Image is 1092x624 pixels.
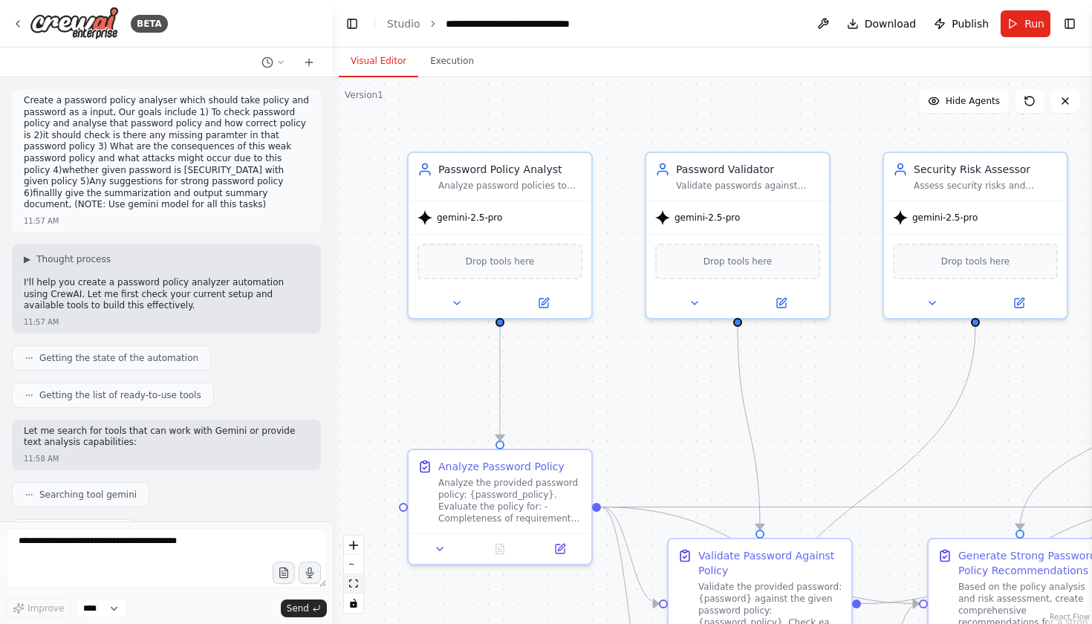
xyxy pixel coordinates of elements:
[131,15,168,33] div: BETA
[928,10,995,37] button: Publish
[6,599,71,618] button: Improve
[39,389,201,401] span: Getting the list of ready-to-use tools
[676,180,820,192] div: Validate passwords against provided policies by checking each requirement systematically. Identif...
[438,477,582,524] div: Analyze the provided password policy: {password_policy}. Evaluate the policy for: - Completeness ...
[1059,13,1080,34] button: Show right sidebar
[912,212,978,224] span: gemini-2.5-pro
[438,162,582,177] div: Password Policy Analyst
[977,294,1061,312] button: Open in side panel
[418,46,486,77] button: Execution
[287,602,309,614] span: Send
[438,459,565,474] div: Analyze Password Policy
[1001,10,1050,37] button: Run
[339,46,418,77] button: Visual Editor
[437,212,502,224] span: gemini-2.5-pro
[387,18,420,30] a: Studio
[914,162,1058,177] div: Security Risk Assessor
[941,254,1010,269] span: Drop tools here
[344,555,363,574] button: zoom out
[493,327,507,441] g: Edge from 52f2f0b2-9f0d-47f5-959e-e7735d08e8c5 to 8e6acd1b-cbd4-4ee8-a946-6229a269c7ce
[466,254,535,269] span: Drop tools here
[841,10,923,37] button: Download
[645,152,831,319] div: Password ValidatorValidate passwords against provided policies by checking each requirement syste...
[24,426,309,449] p: Let me search for tools that can work with Gemini or provide text analysis capabilities:
[344,536,363,555] button: zoom in
[730,327,767,530] g: Edge from 9b375e1e-f47f-473f-adb5-63414ad50ca1 to ba96b01d-462e-4a8e-a931-9df03f459be2
[919,89,1009,113] button: Hide Agents
[30,7,119,40] img: Logo
[344,574,363,594] button: fit view
[438,180,582,192] div: Analyze password policies to identify strengths, weaknesses, missing parameters, and potential se...
[24,453,59,464] div: 11:58 AM
[36,253,111,265] span: Thought process
[39,352,198,364] span: Getting the state of the automation
[24,215,59,227] div: 11:57 AM
[675,212,740,224] span: gemini-2.5-pro
[883,152,1068,319] div: Security Risk AssessorAssess security risks and potential attack vectors associated with weak pas...
[24,253,111,265] button: ▶Thought process
[1024,16,1044,31] span: Run
[865,16,917,31] span: Download
[676,162,820,177] div: Password Validator
[703,254,773,269] span: Drop tools here
[256,53,291,71] button: Switch to previous chat
[601,500,659,611] g: Edge from 8e6acd1b-cbd4-4ee8-a946-6229a269c7ce to ba96b01d-462e-4a8e-a931-9df03f459be2
[345,89,383,101] div: Version 1
[501,294,585,312] button: Open in side panel
[39,489,137,501] span: Searching tool gemini
[344,536,363,613] div: React Flow controls
[407,152,593,319] div: Password Policy AnalystAnalyze password policies to identify strengths, weaknesses, missing param...
[387,16,613,31] nav: breadcrumb
[297,53,321,71] button: Start a new chat
[273,562,295,584] button: Upload files
[534,540,585,558] button: Open in side panel
[24,95,309,211] p: Create a password policy analyser which should take policy and password as a input, Our goals inc...
[1050,613,1090,621] a: React Flow attribution
[698,548,842,578] div: Validate Password Against Policy
[952,16,989,31] span: Publish
[24,316,59,328] div: 11:57 AM
[739,294,823,312] button: Open in side panel
[344,594,363,613] button: toggle interactivity
[27,602,64,614] span: Improve
[342,13,363,34] button: Hide left sidebar
[914,180,1058,192] div: Assess security risks and potential attack vectors associated with weak password policies. Analyz...
[24,277,309,312] p: I'll help you create a password policy analyzer automation using CrewAI. Let me first check your ...
[299,562,321,584] button: Click to speak your automation idea
[24,253,30,265] span: ▶
[281,599,327,617] button: Send
[946,95,1000,107] span: Hide Agents
[407,449,593,565] div: Analyze Password PolicyAnalyze the provided password policy: {password_policy}. Evaluate the poli...
[469,540,532,558] button: No output available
